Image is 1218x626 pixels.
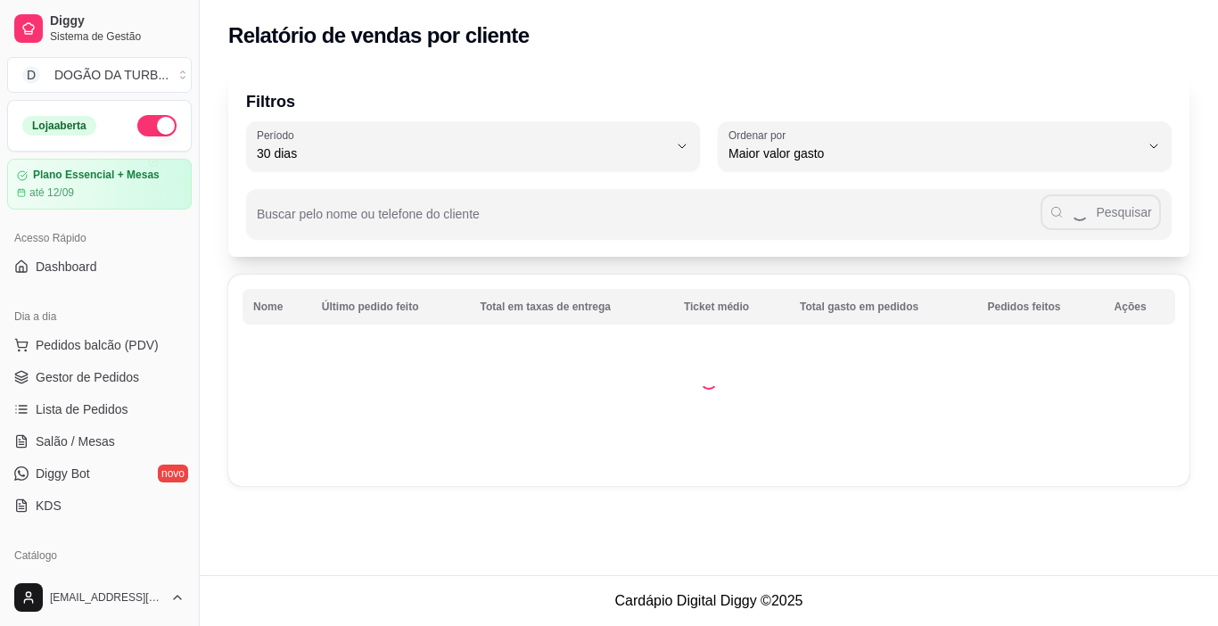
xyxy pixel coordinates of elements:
span: 30 dias [257,144,668,162]
p: Filtros [246,89,1172,114]
a: Diggy Botnovo [7,459,192,488]
div: Acesso Rápido [7,224,192,252]
div: Loja aberta [22,116,96,136]
h2: Relatório de vendas por cliente [228,21,530,50]
button: Pedidos balcão (PDV) [7,331,192,359]
span: Maior valor gasto [728,144,1140,162]
div: Dia a dia [7,302,192,331]
a: Lista de Pedidos [7,395,192,424]
button: [EMAIL_ADDRESS][DOMAIN_NAME] [7,576,192,619]
a: Dashboard [7,252,192,281]
input: Buscar pelo nome ou telefone do cliente [257,212,1041,230]
span: Diggy Bot [36,465,90,482]
button: Ordenar porMaior valor gasto [718,121,1172,171]
div: Loading [700,372,718,390]
span: [EMAIL_ADDRESS][DOMAIN_NAME] [50,590,163,605]
span: Sistema de Gestão [50,29,185,44]
span: Gestor de Pedidos [36,368,139,386]
button: Período30 dias [246,121,700,171]
a: Gestor de Pedidos [7,363,192,391]
button: Select a team [7,57,192,93]
span: D [22,66,40,84]
span: Lista de Pedidos [36,400,128,418]
span: Dashboard [36,258,97,276]
span: KDS [36,497,62,515]
article: até 12/09 [29,185,74,200]
span: Diggy [50,13,185,29]
footer: Cardápio Digital Diggy © 2025 [200,575,1218,626]
button: Alterar Status [137,115,177,136]
label: Período [257,128,300,143]
a: KDS [7,491,192,520]
a: Salão / Mesas [7,427,192,456]
span: Pedidos balcão (PDV) [36,336,159,354]
a: Plano Essencial + Mesasaté 12/09 [7,159,192,210]
span: Salão / Mesas [36,432,115,450]
div: DOGÃO DA TURB ... [54,66,169,84]
a: DiggySistema de Gestão [7,7,192,50]
label: Ordenar por [728,128,792,143]
article: Plano Essencial + Mesas [33,169,160,182]
div: Catálogo [7,541,192,570]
